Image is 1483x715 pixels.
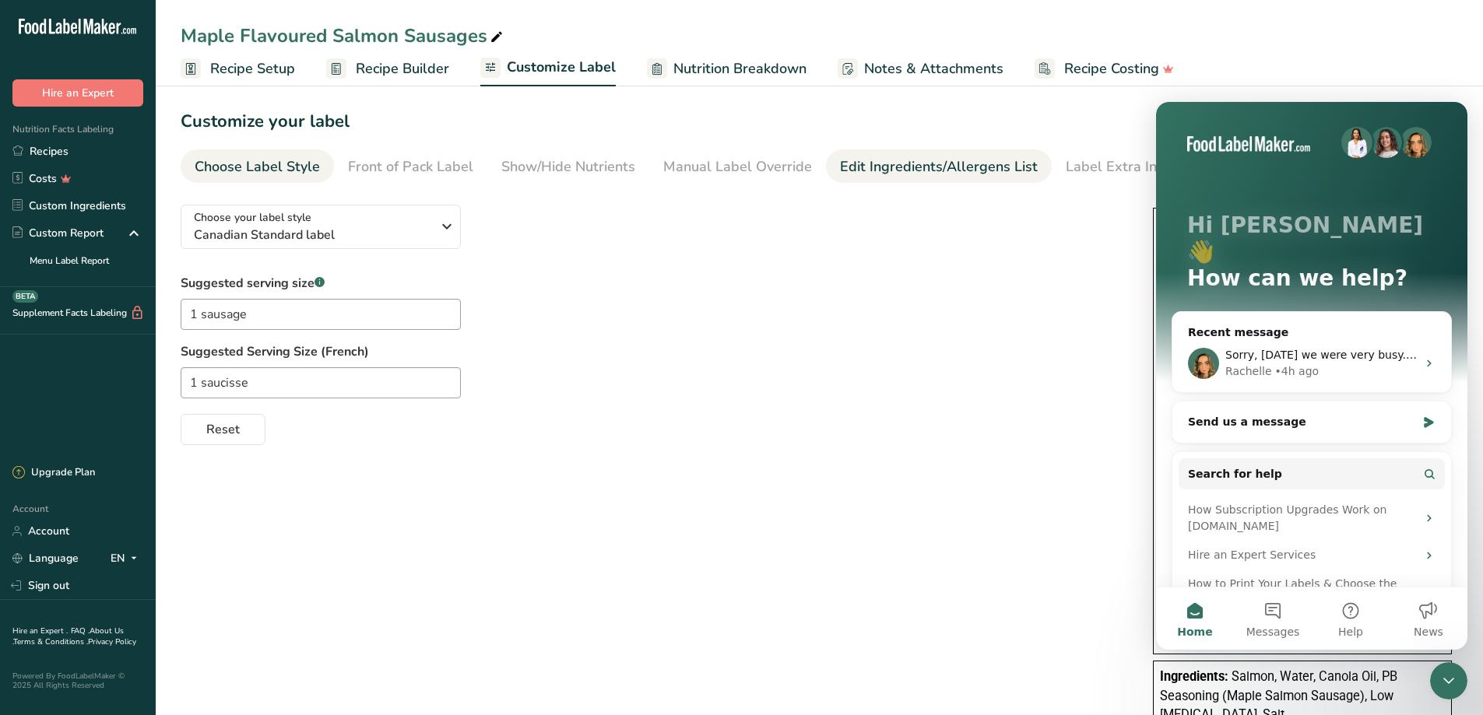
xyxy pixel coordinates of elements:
button: News [234,485,311,548]
div: How to Print Your Labels & Choose the Right Printer [23,468,289,513]
div: Front of Pack Label [348,156,473,177]
div: EN [111,549,143,568]
span: Help [182,524,207,535]
label: Suggested serving size [181,274,461,293]
div: Custom Report [12,225,104,241]
div: Send us a message [16,299,296,342]
a: Notes & Attachments [838,51,1003,86]
iframe: Intercom live chat [1430,662,1467,699]
a: Language [12,545,79,572]
a: Recipe Costing [1035,51,1174,86]
span: Search for help [32,364,126,380]
a: Privacy Policy [88,636,136,647]
button: Hire an Expert [12,79,143,107]
a: Customize Label [480,50,616,87]
span: Canadian Standard label [194,226,431,244]
div: How Subscription Upgrades Work on [DOMAIN_NAME] [23,394,289,439]
a: About Us . [12,626,124,647]
div: Choose Label Style [195,156,320,177]
span: Nutrition Breakdown [673,58,807,79]
label: Suggested Serving Size (French) [181,342,1122,361]
div: Manual Label Override [663,156,812,177]
div: BETA [12,290,38,303]
span: Choose your label style [194,209,311,226]
span: Messages [90,524,144,535]
span: Home [21,524,56,535]
div: How to Print Your Labels & Choose the Right Printer [32,474,261,506]
button: Messages [78,485,156,548]
button: Search for help [23,356,289,387]
span: Notes & Attachments [864,58,1003,79]
h1: Customize your label [181,109,350,135]
div: Label Extra Info [1066,156,1169,177]
span: News [258,524,287,535]
div: Hire an Expert Services [23,439,289,468]
div: How Subscription Upgrades Work on [DOMAIN_NAME] [32,400,261,433]
div: • 4h ago [119,261,163,278]
span: Recipe Builder [356,58,449,79]
a: Recipe Setup [181,51,295,86]
a: Terms & Conditions . [13,636,88,647]
div: Edit Ingredients/Allergens List [840,156,1038,177]
button: Reset [181,414,265,445]
div: Powered By FoodLabelMaker © 2025 All Rights Reserved [12,671,143,690]
button: Choose your label style Canadian Standard label [181,205,461,249]
span: Recipe Costing [1064,58,1159,79]
div: Show/Hide Nutrients [501,156,635,177]
a: Nutrition Breakdown [647,51,807,86]
button: Help [156,485,234,548]
span: Reset [206,420,240,439]
span: Sorry, [DATE] we were very busy. The name of the recipe is PB Seasoning (Maple Salmon Sausages). ... [69,247,682,259]
a: FAQ . [71,626,90,636]
span: Ingredients: [1160,669,1228,684]
span: Recipe Setup [210,58,295,79]
div: Maple Flavoured Salmon Sausages [181,22,506,50]
div: Send us a message [32,312,260,328]
a: Hire an Expert . [12,626,68,636]
iframe: Intercom live chat [1156,102,1467,650]
div: Rachelle [69,261,116,278]
div: Hire an Expert Services [32,445,261,461]
span: Customize Label [507,57,616,78]
a: Recipe Builder [326,51,449,86]
div: Upgrade Plan [12,465,95,481]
